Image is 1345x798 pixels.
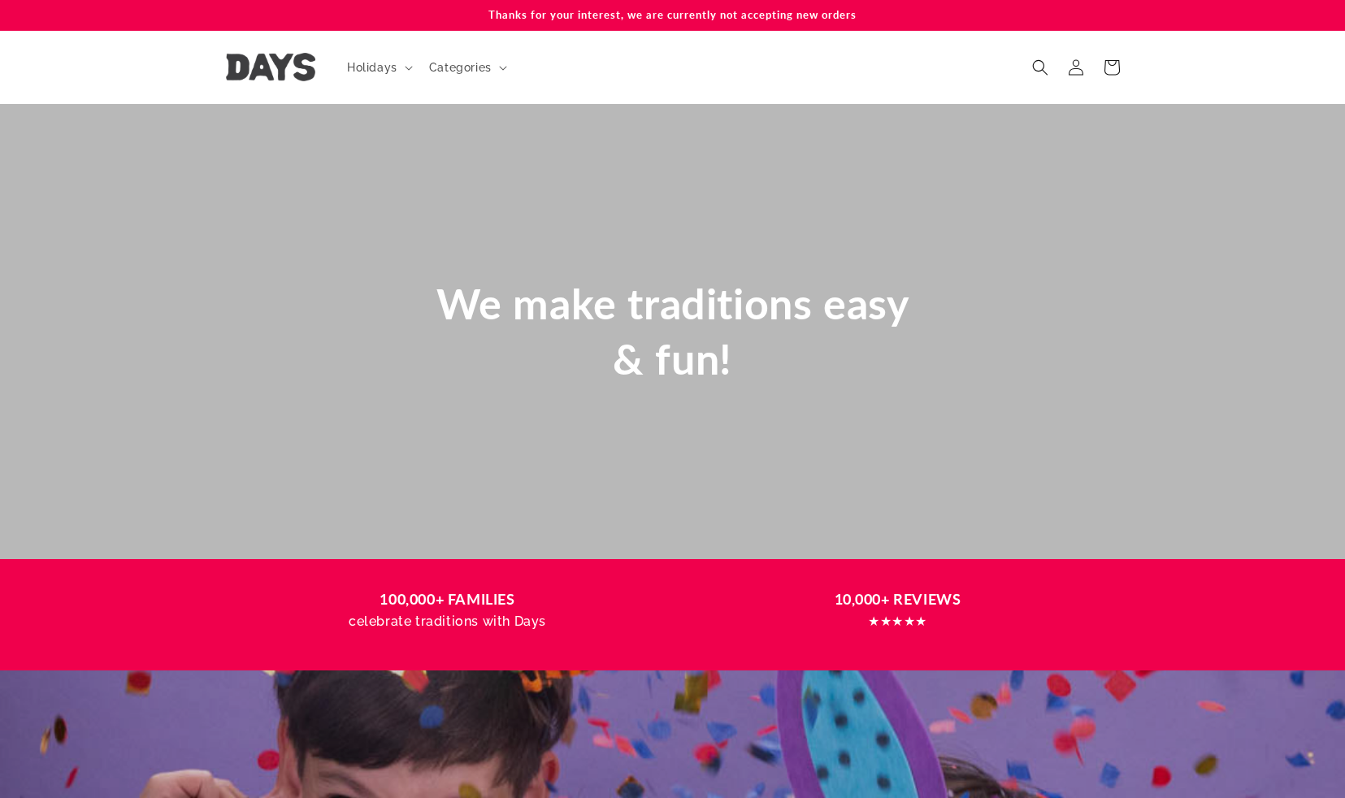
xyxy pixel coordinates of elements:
[429,60,492,75] span: Categories
[337,50,419,85] summary: Holidays
[238,610,657,634] p: celebrate traditions with Days
[688,610,1108,634] p: ★★★★★
[238,588,657,610] h3: 100,000+ FAMILIES
[226,53,315,81] img: Days United
[688,588,1108,610] h3: 10,000+ REVIEWS
[436,278,909,384] span: We make traditions easy & fun!
[419,50,514,85] summary: Categories
[1022,50,1058,85] summary: Search
[347,60,397,75] span: Holidays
